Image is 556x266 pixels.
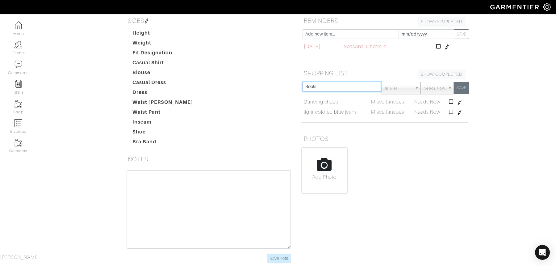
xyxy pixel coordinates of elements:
dt: Waist [PERSON_NAME] [128,99,198,108]
span: Miscellaneous [371,109,404,115]
dt: Casual Dress [128,79,198,89]
img: orders-icon-0abe47150d42831381b5fb84f609e132dff9fe21cb692f30cb5eec754e2cba89.png [15,119,22,127]
span: Retailer [383,82,412,95]
h5: SHOPPING LIST [301,67,468,79]
h5: PHOTOS [301,133,468,145]
dt: Waist Pant [128,108,198,118]
img: pen-cf24a1663064a2ec1b9c1bd2387e9de7a2fa800b781884d57f21acf72779bad2.png [445,44,449,49]
span: Needs Now [414,109,440,115]
img: pen-cf24a1663064a2ec1b9c1bd2387e9de7a2fa800b781884d57f21acf72779bad2.png [457,110,462,115]
img: garments-icon-b7da505a4dc4fd61783c78ac3ca0ef83fa9d6f193b1c9dc38574b1d14d53ca28.png [15,139,22,146]
dt: Dress [128,89,198,99]
dt: Weight [128,39,198,49]
dt: Fit Designation [128,49,198,59]
a: SHOW COMPLETED [418,17,466,27]
h5: REMINDERS [301,15,468,27]
button: SAVE [454,82,469,94]
span: [DATE] [304,43,320,50]
input: Add new item [303,82,381,91]
a: Dancing shoes [304,98,338,106]
dt: Blouse [128,69,198,79]
dt: Casual Shirt [128,59,198,69]
input: Save Note [267,254,291,263]
img: gear-icon-white-bd11855cb880d31180b6d7d6211b90ccbf57a29d726f0c71d8c61bd08dd39cc2.png [543,3,551,11]
img: garmentier-logo-header-white-b43fb05a5012e4ada735d5af1a66efaba907eab6374d6393d1fbf88cb4ef424d.png [487,2,543,12]
dt: Height [128,29,198,39]
dt: Inseam [128,118,198,128]
img: pen-cf24a1663064a2ec1b9c1bd2387e9de7a2fa800b781884d57f21acf72779bad2.png [144,19,149,23]
img: garments-icon-b7da505a4dc4fd61783c78ac3ca0ef83fa9d6f193b1c9dc38574b1d14d53ca28.png [15,100,22,108]
img: reminder-icon-8004d30b9f0a5d33ae49ab947aed9ed385cf756f9e5892f1edd6e32f2345188e.png [15,80,22,88]
h5: NOTES [125,153,292,165]
input: Add new item... [303,29,399,39]
span: Seasonal Check-in [344,43,387,50]
img: dashboard-icon-dbcd8f5a0b271acd01030246c82b418ddd0df26cd7fceb0bd07c9910d44c42f6.png [15,21,22,29]
span: Needs Now [424,82,445,95]
img: pen-cf24a1663064a2ec1b9c1bd2387e9de7a2fa800b781884d57f21acf72779bad2.png [457,100,462,105]
dt: Shoe [128,128,198,138]
dt: Bra Band [128,138,198,148]
img: comment-icon-a0a6a9ef722e966f86d9cbdc48e553b5cf19dbc54f86b18d962a5391bc8f6eb6.png [15,61,22,68]
a: SHOW COMPLETED [418,70,466,79]
img: clients-icon-6bae9207a08558b7cb47a8932f037763ab4055f8c8b6bfacd5dc20c3e0201464.png [15,41,22,49]
a: light colored blue jeans [304,108,357,116]
button: SAVE [454,29,469,39]
span: Miscellaneous [371,99,404,105]
span: Needs Now [414,99,440,105]
h5: SIZES [125,15,292,27]
div: Open Intercom Messenger [535,245,550,260]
